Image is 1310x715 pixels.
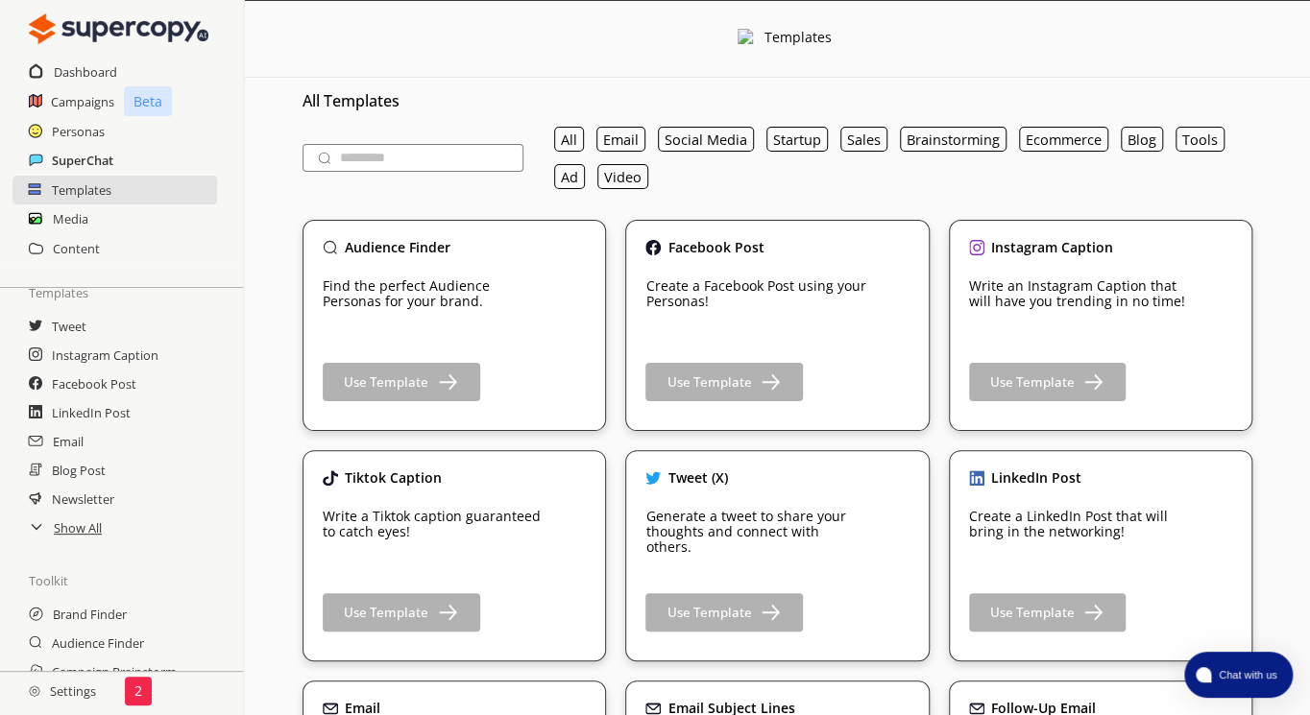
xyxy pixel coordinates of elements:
b: LinkedIn Post [991,468,1081,487]
img: Close [29,685,40,697]
p: Generate a tweet to share your thoughts and connect with others. [645,509,866,555]
b: Use Template [667,373,751,391]
b: Use Template [667,604,751,621]
p: Create a LinkedIn Post that will bring in the networking! [969,509,1190,539]
b: Facebook Post [667,238,764,256]
a: Newsletter [52,485,114,513]
button: Video [597,164,648,189]
a: LinkedIn Post [52,398,131,427]
a: Tweet [52,312,86,341]
a: Content [53,234,100,263]
button: Ad [554,164,585,189]
img: Close [738,29,755,46]
img: Close [969,470,984,486]
a: Blog Post [52,456,106,485]
img: Close [323,240,338,255]
a: Campaigns [51,87,114,116]
h3: All Templates [303,86,1252,115]
button: Use Template [645,593,803,632]
button: All [554,127,584,152]
button: Use Template [323,363,480,401]
p: Write a Tiktok caption guaranteed to catch eyes! [323,509,544,539]
b: Audience Finder [345,238,450,256]
a: Media [53,204,88,233]
p: Write an Instagram Caption that will have you trending in no time! [969,278,1190,309]
button: Brainstorming [900,127,1007,152]
b: Use Template [990,373,1075,391]
a: Personas [52,117,105,146]
a: Templates [52,176,111,204]
button: Social Media [658,127,754,152]
b: Use Template [344,373,428,391]
button: Ecommerce [1019,127,1108,152]
a: Facebook Post [52,369,136,398]
b: Use Template [990,604,1075,621]
button: Use Template [645,363,803,401]
a: SuperChat [52,146,113,175]
button: Startup [766,127,828,152]
button: Use Template [323,593,480,632]
b: Use Template [344,604,428,621]
a: Show All [54,513,102,542]
img: Close [969,240,984,255]
img: Close [29,10,208,48]
img: Close [645,240,661,255]
img: Close [645,470,661,486]
button: Email [596,127,645,152]
a: Brand Finder [53,600,127,629]
button: Blog [1121,127,1163,152]
a: Campaign Brainstorm [52,657,177,686]
b: Tiktok Caption [345,468,442,487]
a: Audience Finder [52,629,144,657]
a: Instagram Caption [52,341,158,369]
b: Instagram Caption [991,238,1113,256]
p: Find the perfect Audience Personas for your brand. [323,278,544,309]
button: Tools [1176,127,1225,152]
p: 2 [134,683,142,699]
b: Tweet (X) [667,468,727,487]
button: atlas-launcher [1184,652,1293,698]
div: Templates [764,30,832,49]
button: Sales [840,127,887,152]
img: Close [323,470,338,486]
button: Use Template [969,593,1127,632]
span: Chat with us [1211,667,1281,682]
a: Dashboard [54,58,117,86]
p: Create a Facebook Post using your Personas! [645,278,866,309]
button: Use Template [969,363,1127,401]
p: Beta [124,86,172,116]
a: Email [53,427,84,456]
